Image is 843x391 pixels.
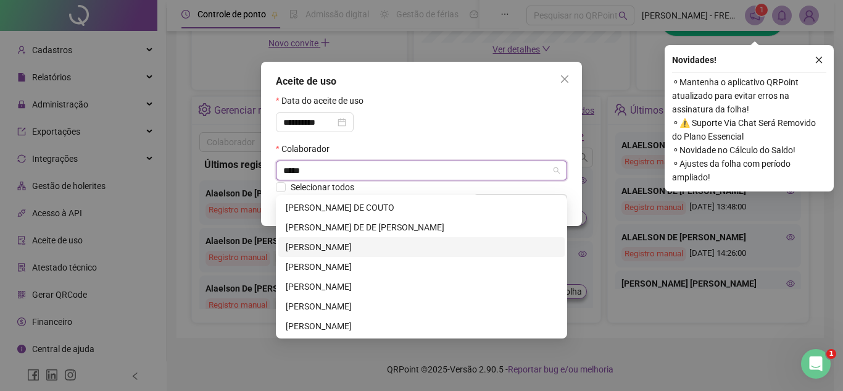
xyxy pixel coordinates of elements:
[278,277,565,296] div: GABRIEL LUIGI SILVA ROCHA
[286,260,557,274] div: [PERSON_NAME]
[276,74,567,89] div: Aceite de uso
[560,74,570,84] span: close
[672,157,826,184] span: ⚬ Ajustes da folha com período ampliado!
[672,53,716,67] span: Novidades !
[826,349,836,359] span: 1
[286,201,557,214] div: [PERSON_NAME] DE COUTO
[291,182,354,192] span: Selecionar todos
[276,94,372,107] label: Data do aceite de uso
[286,319,557,333] div: [PERSON_NAME]
[815,56,823,64] span: close
[278,257,565,277] div: GABRIELL BARRETO SANTIAGO DOS SANTOS
[474,194,567,214] button: Gerar aceite de uso
[278,316,565,336] div: MARCOS GABRIEL SANTANA DOS SANTOS
[286,280,557,293] div: [PERSON_NAME]
[672,75,826,116] span: ⚬ Mantenha o aplicativo QRPoint atualizado para evitar erros na assinatura da folha!
[278,237,565,257] div: GABRIEL BOMFIM DE OLIVEIRA
[278,217,565,237] div: GABRIEL AMORIM DE DE ARAGÃO SOUZA
[278,296,565,316] div: GABRIEL SOUZA DA SILVA
[672,143,826,157] span: ⚬ Novidade no Cálculo do Saldo!
[276,142,338,156] label: Colaborador
[286,240,557,254] div: [PERSON_NAME]
[555,69,575,89] button: Close
[278,198,565,217] div: GABRIEL AGUADE DE COUTO
[286,300,557,313] div: [PERSON_NAME]
[286,221,557,234] div: [PERSON_NAME] DE DE [PERSON_NAME]
[672,116,826,143] span: ⚬ ⚠️ Suporte Via Chat Será Removido do Plano Essencial
[801,349,831,379] iframe: Intercom live chat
